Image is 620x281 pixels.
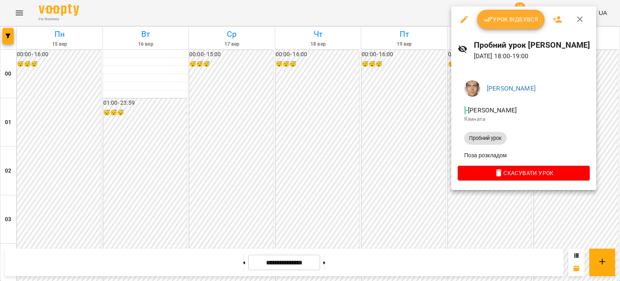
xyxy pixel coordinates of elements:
[458,148,590,163] li: Поза розкладом
[487,85,536,92] a: [PERSON_NAME]
[464,106,518,114] span: - [PERSON_NAME]
[484,15,538,24] span: Урок відбувся
[474,39,590,51] h6: Пробний урок [PERSON_NAME]
[477,10,545,29] button: Урок відбувся
[474,51,590,61] p: [DATE] 18:00 - 19:00
[464,168,583,178] span: Скасувати Урок
[464,80,480,97] img: 290265f4fa403245e7fea1740f973bad.jpg
[458,166,590,180] button: Скасувати Урок
[464,135,507,142] span: Пробний урок
[464,115,583,123] p: Кімната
